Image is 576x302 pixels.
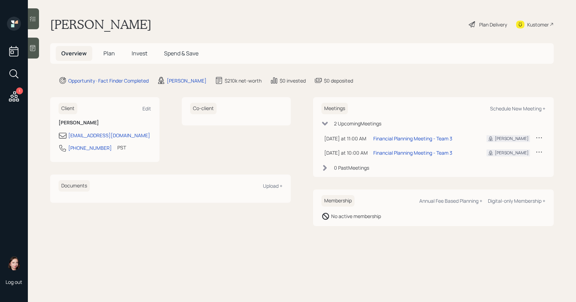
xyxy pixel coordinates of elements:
[142,105,151,112] div: Edit
[59,103,77,114] h6: Client
[280,77,306,84] div: $0 invested
[7,256,21,270] img: aleksandra-headshot.png
[419,198,482,204] div: Annual Fee Based Planning +
[334,120,381,127] div: 2 Upcoming Meeting s
[321,195,355,207] h6: Membership
[331,212,381,220] div: No active membership
[164,49,199,57] span: Spend & Save
[495,150,529,156] div: [PERSON_NAME]
[50,17,151,32] h1: [PERSON_NAME]
[6,279,22,285] div: Log out
[488,198,545,204] div: Digital-only Membership +
[373,149,452,156] div: Financial Planning Meeting - Team 3
[103,49,115,57] span: Plan
[132,49,147,57] span: Invest
[16,87,23,94] div: 1
[321,103,348,114] h6: Meetings
[373,135,452,142] div: Financial Planning Meeting - Team 3
[490,105,545,112] div: Schedule New Meeting +
[167,77,207,84] div: [PERSON_NAME]
[59,180,90,192] h6: Documents
[324,149,368,156] div: [DATE] at 10:00 AM
[263,183,282,189] div: Upload +
[324,77,353,84] div: $0 deposited
[59,120,151,126] h6: [PERSON_NAME]
[495,135,529,142] div: [PERSON_NAME]
[527,21,549,28] div: Kustomer
[479,21,507,28] div: Plan Delivery
[334,164,369,171] div: 0 Past Meeting s
[61,49,87,57] span: Overview
[225,77,262,84] div: $210k net-worth
[190,103,217,114] h6: Co-client
[117,144,126,151] div: PST
[68,144,112,152] div: [PHONE_NUMBER]
[68,77,149,84] div: Opportunity · Fact Finder Completed
[324,135,368,142] div: [DATE] at 11:00 AM
[68,132,150,139] div: [EMAIL_ADDRESS][DOMAIN_NAME]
